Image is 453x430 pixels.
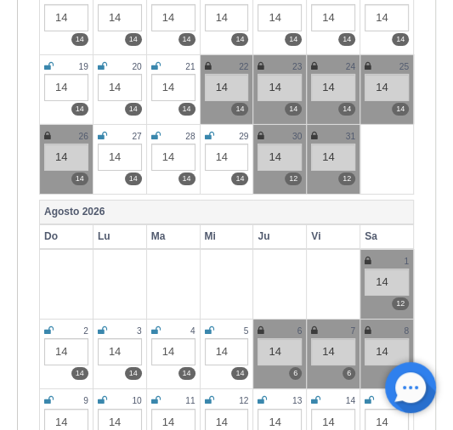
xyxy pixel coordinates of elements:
[399,62,409,71] small: 25
[132,396,141,405] small: 10
[365,4,409,31] div: 14
[285,33,302,46] label: 14
[178,367,195,380] label: 14
[205,4,249,31] div: 14
[239,62,248,71] small: 22
[71,367,88,380] label: 14
[151,338,195,365] div: 14
[125,367,142,380] label: 14
[338,173,355,185] label: 12
[311,338,355,365] div: 14
[125,103,142,116] label: 14
[137,326,142,336] small: 3
[258,144,302,171] div: 14
[239,132,248,141] small: 29
[350,326,355,336] small: 7
[392,33,409,46] label: 14
[231,33,248,46] label: 14
[292,132,302,141] small: 30
[365,338,409,365] div: 14
[151,74,195,101] div: 14
[71,173,88,185] label: 14
[98,74,142,101] div: 14
[365,74,409,101] div: 14
[178,33,195,46] label: 14
[44,4,88,31] div: 14
[44,338,88,365] div: 14
[258,4,302,31] div: 14
[83,326,88,336] small: 2
[289,367,302,380] label: 6
[132,132,141,141] small: 27
[338,33,355,46] label: 14
[311,144,355,171] div: 14
[404,257,409,266] small: 1
[258,74,302,101] div: 14
[185,132,195,141] small: 28
[392,103,409,116] label: 14
[346,132,355,141] small: 31
[125,173,142,185] label: 14
[185,62,195,71] small: 21
[297,326,303,336] small: 6
[231,367,248,380] label: 14
[292,396,302,405] small: 13
[311,4,355,31] div: 14
[79,62,88,71] small: 19
[71,33,88,46] label: 14
[125,33,142,46] label: 14
[93,224,146,249] th: Lu
[392,297,409,310] label: 12
[285,173,302,185] label: 12
[190,326,195,336] small: 4
[239,396,248,405] small: 12
[40,224,93,249] th: Do
[200,224,253,249] th: Mi
[258,338,302,365] div: 14
[346,62,355,71] small: 24
[71,103,88,116] label: 14
[146,224,200,249] th: Ma
[98,338,142,365] div: 14
[44,144,88,171] div: 14
[307,224,360,249] th: Vi
[205,144,249,171] div: 14
[244,326,249,336] small: 5
[205,74,249,101] div: 14
[40,200,414,224] th: Agosto 2026
[79,132,88,141] small: 26
[285,103,302,116] label: 14
[132,62,141,71] small: 20
[178,173,195,185] label: 14
[44,74,88,101] div: 14
[98,144,142,171] div: 14
[338,103,355,116] label: 14
[231,103,248,116] label: 14
[231,173,248,185] label: 14
[311,74,355,101] div: 14
[360,224,414,249] th: Sa
[151,4,195,31] div: 14
[404,326,409,336] small: 8
[343,367,355,380] label: 6
[365,269,409,296] div: 14
[205,338,249,365] div: 14
[253,224,307,249] th: Ju
[346,396,355,405] small: 14
[178,103,195,116] label: 14
[83,396,88,405] small: 9
[98,4,142,31] div: 14
[185,396,195,405] small: 11
[151,144,195,171] div: 14
[292,62,302,71] small: 23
